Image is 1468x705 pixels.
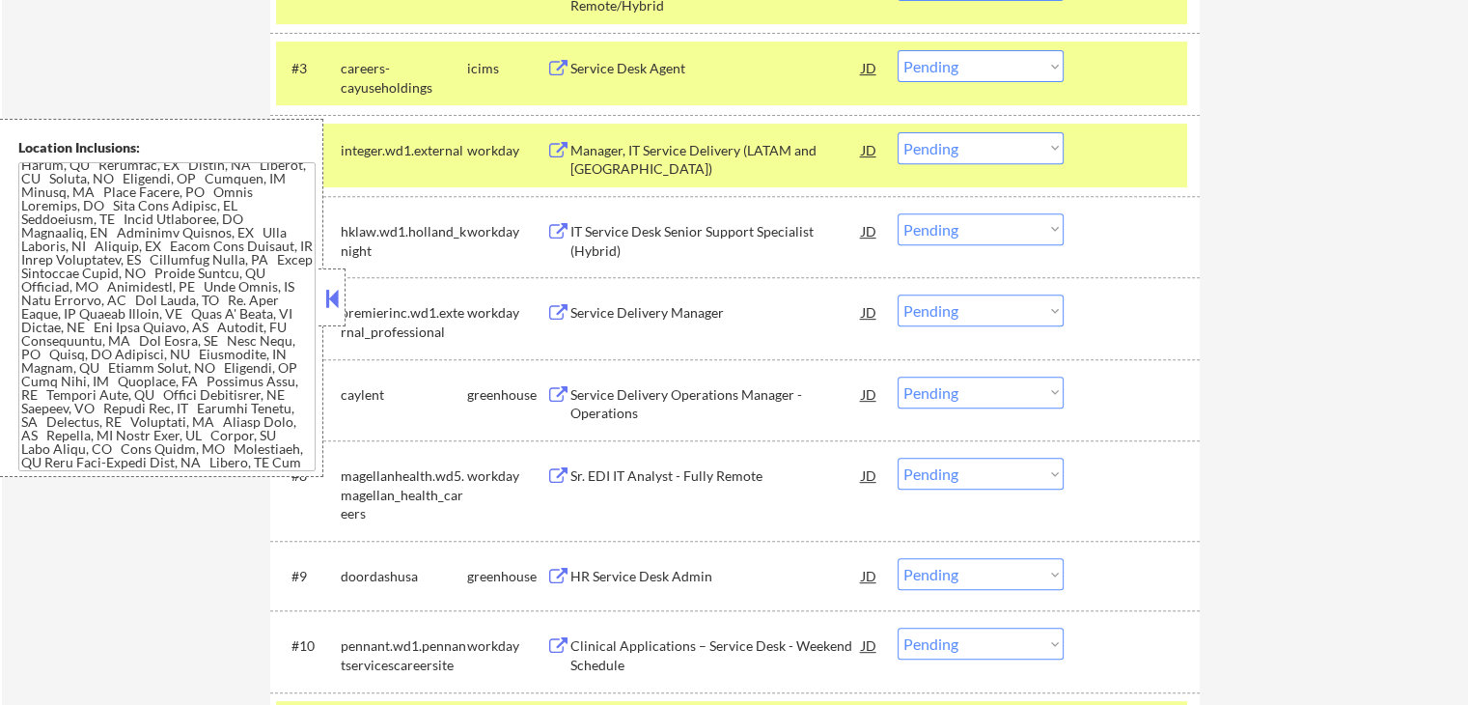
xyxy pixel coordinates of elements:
div: Service Delivery Operations Manager - Operations [570,385,862,423]
div: JD [860,377,879,411]
div: workday [467,466,546,486]
div: icims [467,59,546,78]
div: JD [860,213,879,248]
div: caylent [341,385,467,405]
div: HR Service Desk Admin [570,567,862,586]
div: #9 [291,567,325,586]
div: Clinical Applications – Service Desk - Weekend Schedule [570,636,862,674]
div: integer.wd1.external [341,141,467,160]
div: workday [467,222,546,241]
div: #3 [291,59,325,78]
div: careers-cayuseholdings [341,59,467,97]
div: Location Inclusions: [18,138,316,157]
div: Service Delivery Manager [570,303,862,323]
div: workday [467,636,546,656]
div: magellanhealth.wd5.magellan_health_careers [341,466,467,523]
div: JD [860,628,879,663]
div: Manager, IT Service Delivery (LATAM and [GEOGRAPHIC_DATA]) [570,141,862,179]
div: workday [467,141,546,160]
div: premierinc.wd1.external_professional [341,303,467,341]
div: JD [860,295,879,329]
div: Sr. EDI IT Analyst - Fully Remote [570,466,862,486]
div: Service Desk Agent [570,59,862,78]
div: JD [860,132,879,167]
div: workday [467,303,546,323]
div: greenhouse [467,567,546,586]
div: IT Service Desk Senior Support Specialist (Hybrid) [570,222,862,260]
div: pennant.wd1.pennantservicescareersite [341,636,467,674]
div: JD [860,558,879,593]
div: JD [860,458,879,493]
div: hklaw.wd1.holland_knight [341,222,467,260]
div: greenhouse [467,385,546,405]
div: #10 [291,636,325,656]
div: JD [860,50,879,85]
div: doordashusa [341,567,467,586]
